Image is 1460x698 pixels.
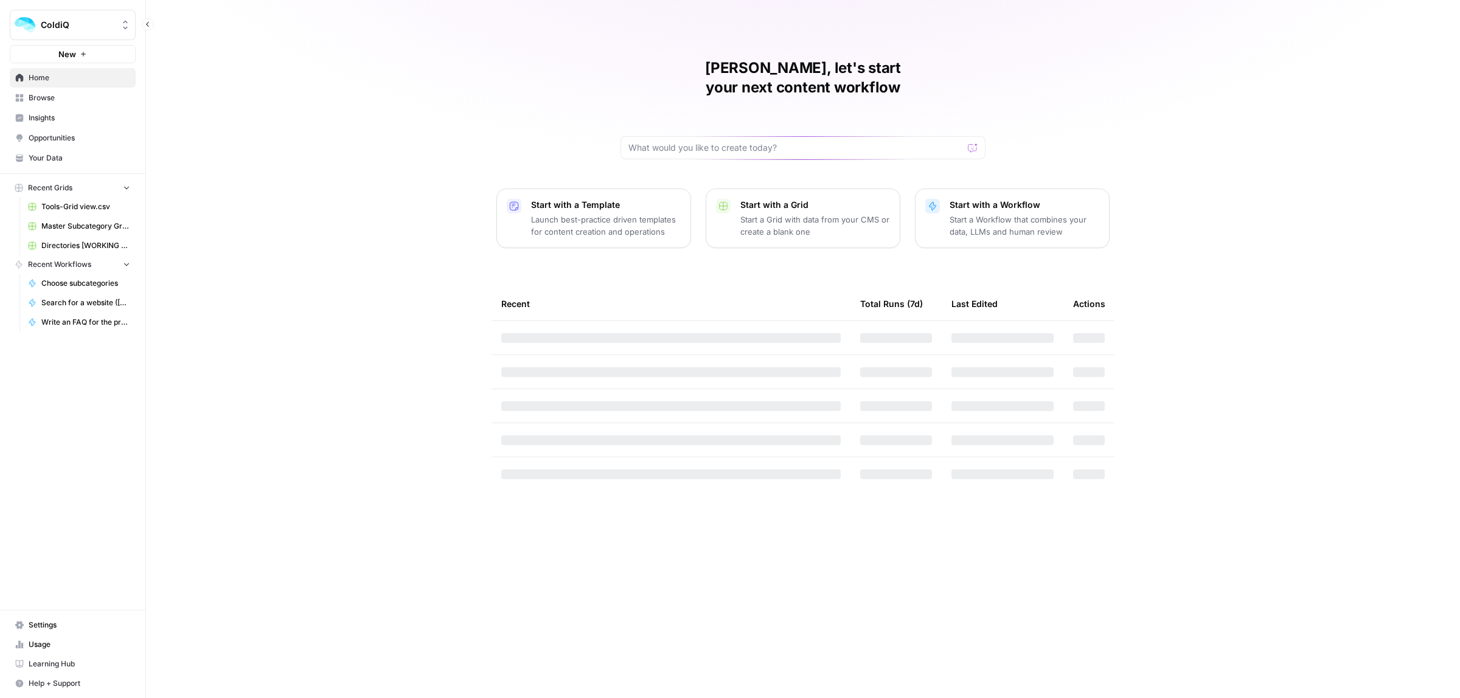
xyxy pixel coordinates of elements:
a: Insights [10,108,136,128]
a: Tools-Grid view.csv [23,197,136,216]
a: Master Subcategory Grid View (1).csv [23,216,136,236]
div: Total Runs (7d) [860,287,923,320]
div: Last Edited [951,287,998,320]
span: New [58,48,76,60]
button: Start with a GridStart a Grid with data from your CMS or create a blank one [706,188,900,248]
span: Write an FAQ for the product pages [41,317,130,328]
a: Your Data [10,148,136,168]
p: Start with a Grid [740,199,890,211]
span: Browse [29,92,130,103]
a: Search for a website ([PERSON_NAME]) [23,293,136,313]
a: Usage [10,635,136,654]
button: Recent Workflows [10,255,136,274]
span: Insights [29,112,130,123]
span: Usage [29,639,130,650]
div: Recent [501,287,841,320]
span: Search for a website ([PERSON_NAME]) [41,297,130,308]
button: Recent Grids [10,179,136,197]
a: Learning Hub [10,654,136,674]
span: Learning Hub [29,658,130,669]
span: Your Data [29,153,130,164]
a: Write an FAQ for the product pages [23,313,136,332]
span: Recent Workflows [28,259,91,270]
p: Start a Workflow that combines your data, LLMs and human review [950,213,1099,238]
span: Recent Grids [28,182,72,193]
img: ColdiQ Logo [14,14,36,36]
input: What would you like to create today? [628,142,963,154]
button: Workspace: ColdiQ [10,10,136,40]
a: Directories [WORKING SHEET] [23,236,136,255]
p: Start with a Template [531,199,681,211]
a: Settings [10,615,136,635]
span: Settings [29,620,130,631]
a: Opportunities [10,128,136,148]
span: Directories [WORKING SHEET] [41,240,130,251]
p: Launch best-practice driven templates for content creation and operations [531,213,681,238]
button: Start with a TemplateLaunch best-practice driven templates for content creation and operations [496,188,691,248]
span: Master Subcategory Grid View (1).csv [41,221,130,232]
a: Browse [10,88,136,108]
span: Home [29,72,130,83]
button: Start with a WorkflowStart a Workflow that combines your data, LLMs and human review [915,188,1110,248]
a: Choose subcategories [23,274,136,293]
button: Help + Support [10,674,136,693]
div: Actions [1073,287,1105,320]
span: Tools-Grid view.csv [41,201,130,212]
span: Opportunities [29,133,130,143]
p: Start a Grid with data from your CMS or create a blank one [740,213,890,238]
span: Help + Support [29,678,130,689]
button: New [10,45,136,63]
span: ColdiQ [41,19,114,31]
h1: [PERSON_NAME], let's start your next content workflow [620,58,985,97]
span: Choose subcategories [41,278,130,289]
p: Start with a Workflow [950,199,1099,211]
a: Home [10,68,136,88]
